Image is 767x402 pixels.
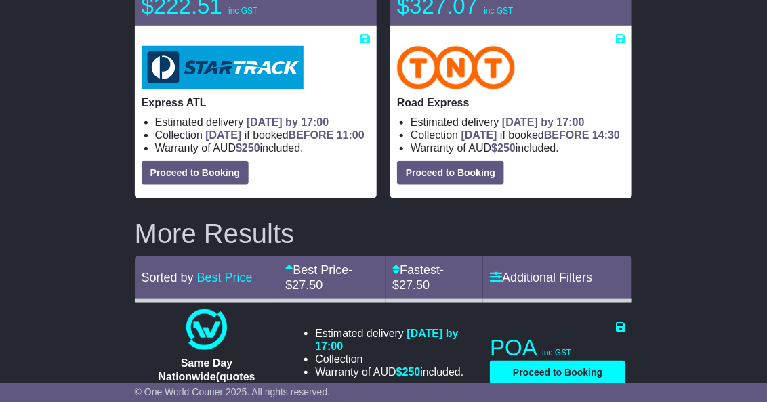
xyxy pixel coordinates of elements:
span: [DATE] [461,129,497,141]
img: StarTrack: Express ATL [142,46,304,89]
span: inc GST [484,6,513,16]
img: TNT Domestic: Road Express [397,46,515,89]
span: 27.50 [292,278,323,292]
span: BEFORE [289,129,334,141]
img: One World Courier: Same Day Nationwide(quotes take 0.5-1 hour) [186,309,227,350]
h2: More Results [135,219,633,248]
li: Collection [315,353,474,365]
span: [DATE] [205,129,241,141]
a: Best Price- $27.50 [285,263,352,292]
button: Proceed to Booking [142,161,249,185]
p: POA [490,334,625,361]
span: inc GST [228,6,257,16]
span: Same Day Nationwide(quotes take 0.5-1 hour) [158,357,255,395]
span: 11:00 [337,129,365,141]
span: $ [396,366,421,378]
span: 250 [497,142,516,154]
p: Road Express [397,96,625,109]
span: $ [236,142,260,154]
span: © One World Courier 2025. All rights reserved. [135,386,331,397]
span: if booked [205,129,364,141]
a: Additional Filters [490,271,592,284]
li: Collection [411,129,625,141]
li: Collection [155,129,370,141]
li: Estimated delivery [315,327,474,353]
span: Sorted by [142,271,194,284]
li: Warranty of AUD included. [411,141,625,154]
button: Proceed to Booking [490,361,625,384]
li: Estimated delivery [155,116,370,129]
a: Best Price [197,271,253,284]
a: Fastest- $27.50 [392,263,444,292]
span: BEFORE [544,129,589,141]
span: [DATE] by 17:00 [502,116,585,128]
button: Proceed to Booking [397,161,504,185]
li: Estimated delivery [411,116,625,129]
span: - $ [285,263,352,292]
span: 27.50 [399,278,430,292]
li: Warranty of AUD included. [155,141,370,154]
span: if booked [461,129,620,141]
span: 250 [242,142,260,154]
span: [DATE] by 17:00 [247,116,329,128]
span: 14:30 [592,129,620,141]
span: $ [491,142,516,154]
span: 250 [402,366,421,378]
span: inc GST [542,348,571,357]
li: Warranty of AUD included. [315,365,474,378]
span: - $ [392,263,444,292]
span: [DATE] by 17:00 [315,328,458,352]
p: Express ATL [142,96,370,109]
